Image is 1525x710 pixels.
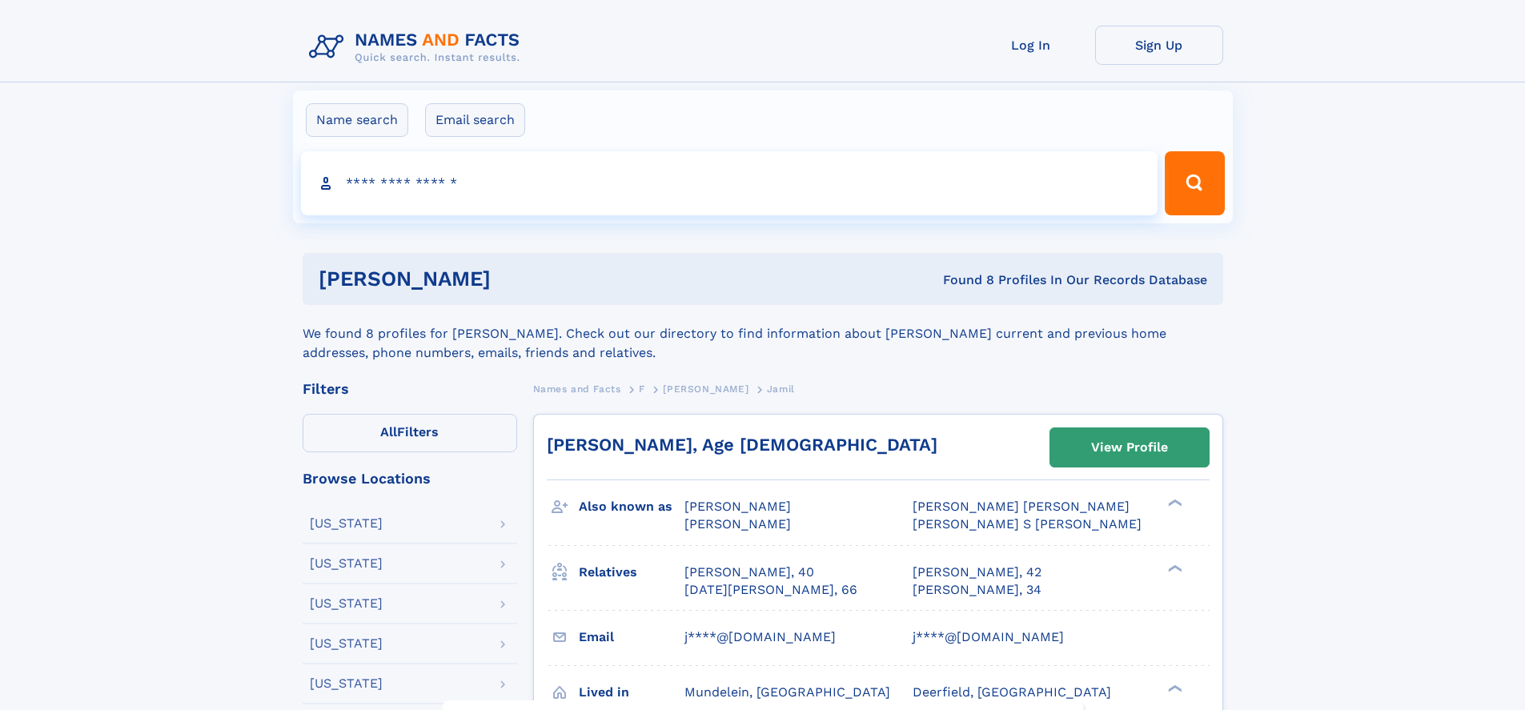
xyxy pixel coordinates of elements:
a: F [639,379,645,399]
span: All [380,424,397,439]
div: [US_STATE] [310,637,383,650]
span: [PERSON_NAME] [663,383,748,395]
h3: Email [579,624,684,651]
span: [PERSON_NAME] [PERSON_NAME] [913,499,1130,514]
div: [US_STATE] [310,517,383,530]
div: ❯ [1164,563,1183,573]
label: Name search [306,103,408,137]
a: [PERSON_NAME], 40 [684,564,814,581]
h3: Also known as [579,493,684,520]
span: Deerfield, [GEOGRAPHIC_DATA] [913,684,1111,700]
h1: [PERSON_NAME] [319,269,717,289]
div: [US_STATE] [310,677,383,690]
button: Search Button [1165,151,1224,215]
span: [PERSON_NAME] [684,499,791,514]
a: [PERSON_NAME] [663,379,748,399]
a: Sign Up [1095,26,1223,65]
label: Filters [303,414,517,452]
div: We found 8 profiles for [PERSON_NAME]. Check out our directory to find information about [PERSON_... [303,305,1223,363]
div: Browse Locations [303,471,517,486]
a: [PERSON_NAME], 42 [913,564,1041,581]
a: View Profile [1050,428,1209,467]
span: F [639,383,645,395]
span: [PERSON_NAME] S [PERSON_NAME] [913,516,1142,531]
div: Filters [303,382,517,396]
div: Found 8 Profiles In Our Records Database [716,271,1207,289]
a: [PERSON_NAME], Age [DEMOGRAPHIC_DATA] [547,435,937,455]
span: [PERSON_NAME] [684,516,791,531]
img: Logo Names and Facts [303,26,533,69]
h3: Relatives [579,559,684,586]
span: Mundelein, [GEOGRAPHIC_DATA] [684,684,890,700]
div: View Profile [1091,429,1168,466]
label: Email search [425,103,525,137]
div: ❯ [1164,498,1183,508]
div: ❯ [1164,683,1183,693]
a: Names and Facts [533,379,621,399]
input: search input [301,151,1158,215]
a: [PERSON_NAME], 34 [913,581,1041,599]
a: [DATE][PERSON_NAME], 66 [684,581,857,599]
div: [US_STATE] [310,557,383,570]
h3: Lived in [579,679,684,706]
span: Jamil [767,383,795,395]
a: Log In [967,26,1095,65]
div: [US_STATE] [310,597,383,610]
